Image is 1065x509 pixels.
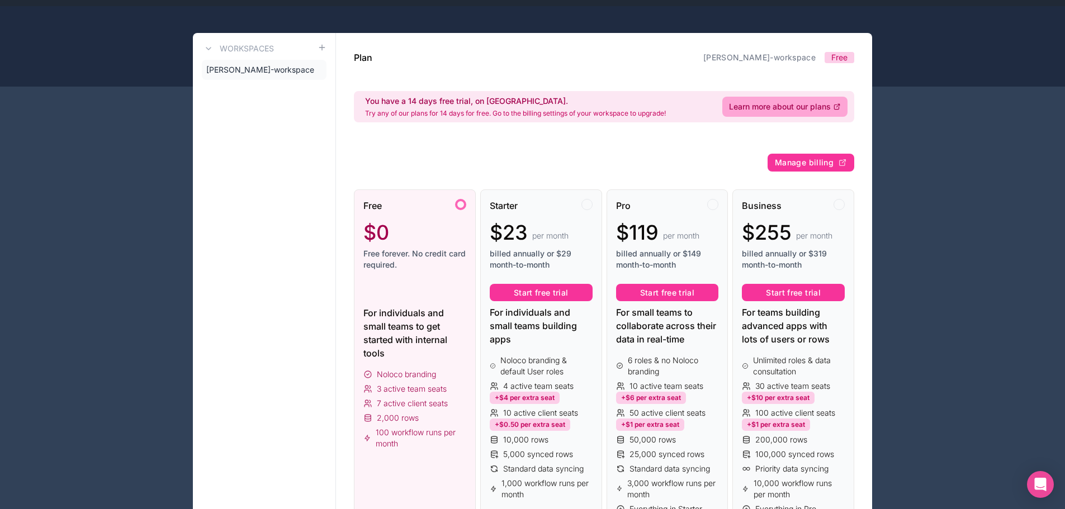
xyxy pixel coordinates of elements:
div: +$1 per extra seat [742,418,810,431]
span: per month [663,230,699,241]
span: Starter [490,199,518,212]
span: Noloco branding [377,369,436,380]
button: Manage billing [768,154,854,172]
span: 100,000 synced rows [755,449,834,460]
h3: Workspaces [220,43,274,54]
span: Business [742,199,782,212]
span: 7 active client seats [377,398,448,409]
span: 25,000 synced rows [629,449,704,460]
span: Free [363,199,382,212]
div: +$4 per extra seat [490,392,560,404]
span: billed annually or $29 month-to-month [490,248,593,270]
p: Try any of our plans for 14 days for free. Go to the billing settings of your workspace to upgrade! [365,109,666,118]
span: 30 active team seats [755,380,830,392]
span: Standard data syncing [629,463,710,474]
span: 10,000 rows [503,434,548,445]
h2: You have a 14 days free trial, on [GEOGRAPHIC_DATA]. [365,96,666,107]
button: Start free trial [742,284,845,302]
span: $0 [363,221,389,244]
span: billed annually or $319 month-to-month [742,248,845,270]
span: per month [796,230,832,241]
span: Unlimited roles & data consultation [753,355,845,377]
span: 10 active client seats [503,407,578,418]
span: 1,000 workflow runs per month [501,478,593,500]
div: +$1 per extra seat [616,418,684,431]
span: 2,000 rows [377,412,419,424]
div: For teams building advanced apps with lots of users or rows [742,306,845,346]
span: 50,000 rows [629,434,676,445]
span: Free [831,52,848,63]
span: 3 active team seats [377,383,447,394]
div: For individuals and small teams building apps [490,306,593,346]
h1: Plan [354,51,372,64]
span: per month [532,230,569,241]
span: 5,000 synced rows [503,449,573,460]
span: Free forever. No credit card required. [363,248,466,270]
span: Pro [616,199,631,212]
span: 100 active client seats [755,407,835,418]
button: Start free trial [490,284,593,302]
span: 6 roles & no Noloco branding [628,355,718,377]
div: +$6 per extra seat [616,392,686,404]
a: [PERSON_NAME]-workspace [202,60,326,80]
div: +$10 per extra seat [742,392,815,404]
span: 3,000 workflow runs per month [627,478,718,500]
div: For individuals and small teams to get started with internal tools [363,306,466,360]
span: billed annually or $149 month-to-month [616,248,719,270]
a: Learn more about our plans [722,97,848,117]
a: [PERSON_NAME]-workspace [703,53,816,62]
span: $119 [616,221,659,244]
a: Workspaces [202,42,274,55]
span: 10 active team seats [629,380,703,392]
div: For small teams to collaborate across their data in real-time [616,306,719,346]
span: 10,000 workflow runs per month [754,478,845,500]
div: Open Intercom Messenger [1027,471,1054,498]
span: [PERSON_NAME]-workspace [206,64,314,75]
span: Learn more about our plans [729,101,831,112]
span: Noloco branding & default User roles [500,355,593,377]
span: 200,000 rows [755,434,807,445]
span: Manage billing [775,158,834,168]
span: $23 [490,221,528,244]
span: 4 active team seats [503,380,574,392]
span: Priority data syncing [755,463,829,474]
span: $255 [742,221,792,244]
button: Start free trial [616,284,719,302]
span: 100 workflow runs per month [376,427,466,449]
div: +$0.50 per extra seat [490,418,570,431]
span: Standard data syncing [503,463,584,474]
span: 50 active client seats [629,407,706,418]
